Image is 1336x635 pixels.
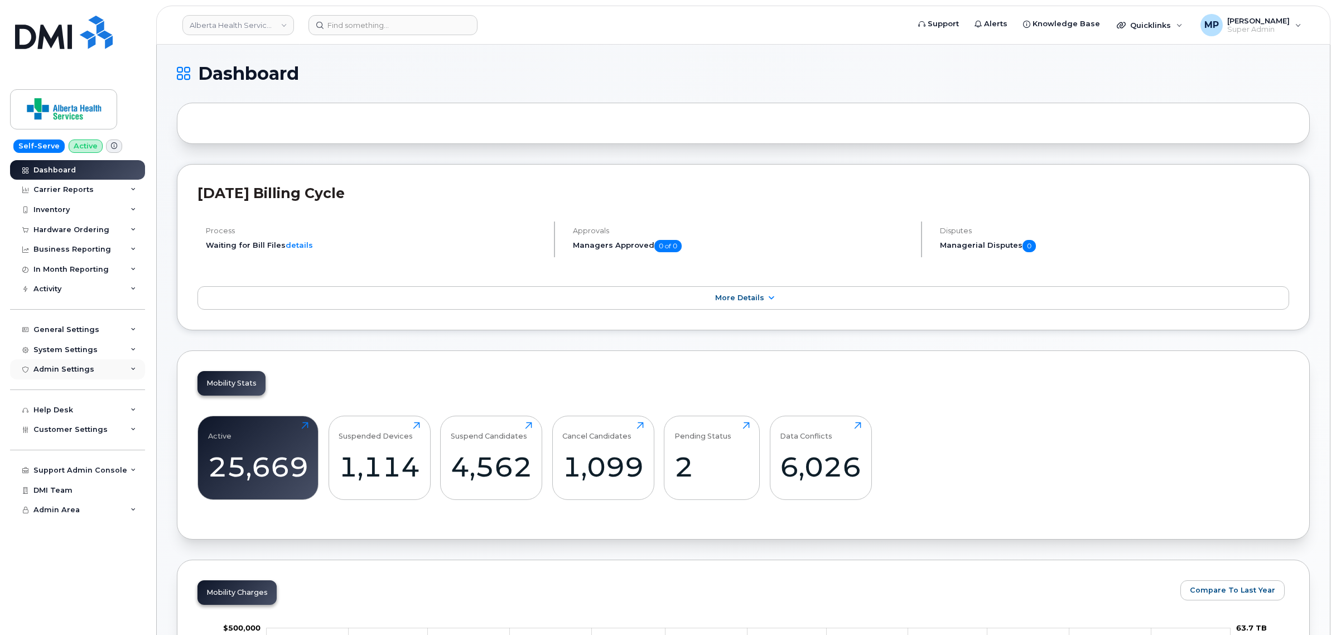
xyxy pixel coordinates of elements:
[562,450,644,483] div: 1,099
[715,294,764,302] span: More Details
[339,422,420,493] a: Suspended Devices1,114
[573,240,911,252] h5: Managers Approved
[1236,623,1267,632] tspan: 63.7 TB
[674,422,731,440] div: Pending Status
[208,422,231,440] div: Active
[780,422,832,440] div: Data Conflicts
[451,422,532,493] a: Suspend Candidates4,562
[674,422,750,493] a: Pending Status2
[339,422,413,440] div: Suspended Devices
[1190,585,1275,595] span: Compare To Last Year
[1023,240,1036,252] span: 0
[451,422,527,440] div: Suspend Candidates
[562,422,631,440] div: Cancel Candidates
[208,450,308,483] div: 25,669
[206,240,544,251] li: Waiting for Bill Files
[339,450,420,483] div: 1,114
[940,227,1289,235] h4: Disputes
[208,422,308,493] a: Active25,669
[198,65,299,82] span: Dashboard
[286,240,313,249] a: details
[1180,580,1285,600] button: Compare To Last Year
[780,422,861,493] a: Data Conflicts6,026
[451,450,532,483] div: 4,562
[674,450,750,483] div: 2
[573,227,911,235] h4: Approvals
[223,623,261,632] tspan: $500,000
[940,240,1289,252] h5: Managerial Disputes
[197,185,1289,201] h2: [DATE] Billing Cycle
[780,450,861,483] div: 6,026
[206,227,544,235] h4: Process
[562,422,644,493] a: Cancel Candidates1,099
[223,623,261,632] g: $0
[654,240,682,252] span: 0 of 0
